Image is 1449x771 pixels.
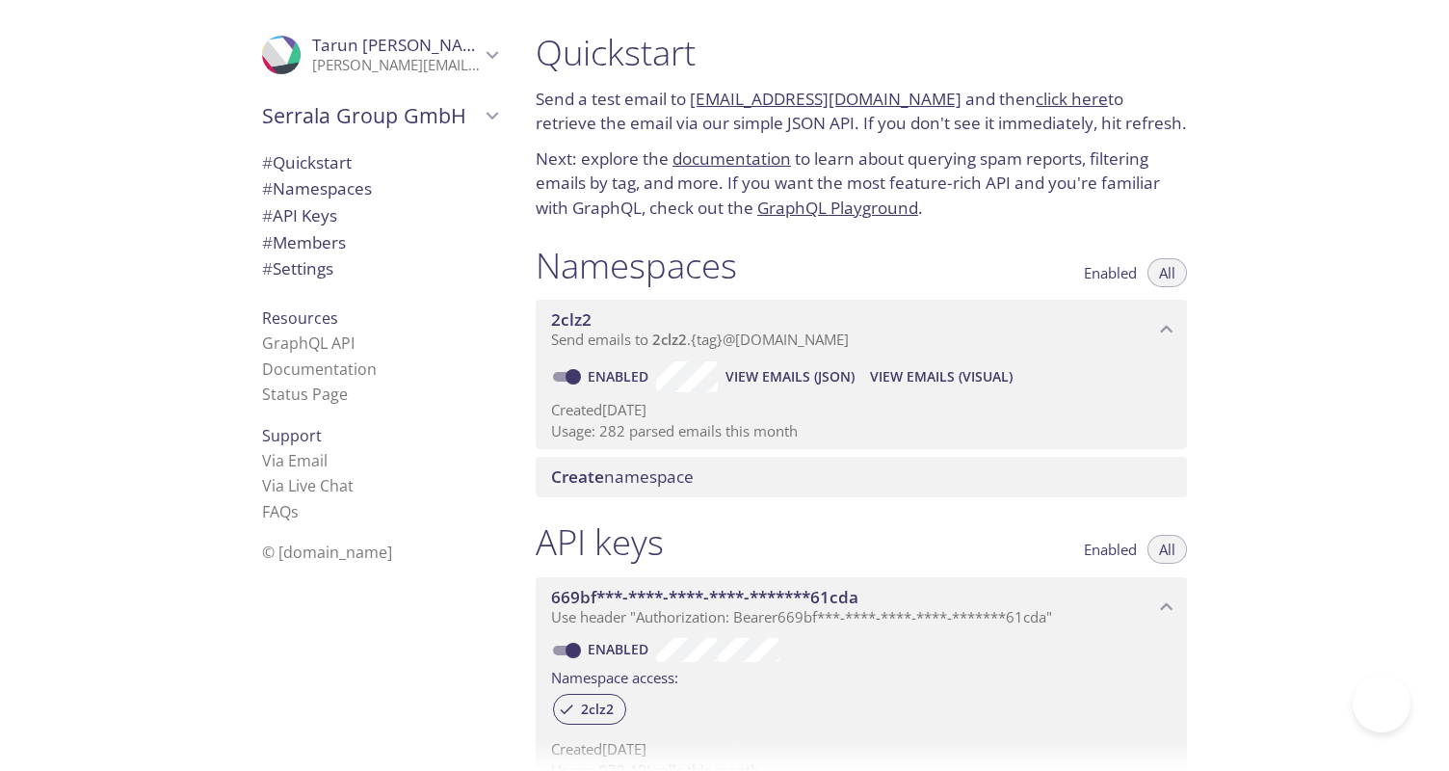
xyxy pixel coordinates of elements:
a: documentation [672,147,791,170]
span: Tarun [PERSON_NAME] [312,34,492,56]
a: Via Email [262,450,328,471]
button: View Emails (Visual) [862,361,1020,392]
button: Enabled [1072,258,1148,287]
span: API Keys [262,204,337,226]
div: Serrala Group GmbH [247,91,513,141]
h1: API keys [536,520,664,564]
span: # [262,257,273,279]
a: FAQ [262,501,299,522]
div: Quickstart [247,149,513,176]
a: GraphQL API [262,332,355,354]
span: Resources [262,307,338,329]
span: Send emails to . {tag} @[DOMAIN_NAME] [551,330,849,349]
button: All [1147,535,1187,564]
span: # [262,204,273,226]
span: Namespaces [262,177,372,199]
button: View Emails (JSON) [718,361,862,392]
div: Tarun Patel [247,23,513,87]
iframe: Help Scout Beacon - Open [1353,675,1410,732]
span: 2clz2 [551,308,592,331]
span: Serrala Group GmbH [262,102,480,129]
span: Quickstart [262,151,352,173]
div: Namespaces [247,175,513,202]
a: Enabled [585,367,656,385]
div: 2clz2 namespace [536,300,1187,359]
div: 2clz2 [553,694,626,725]
span: s [291,501,299,522]
span: © [DOMAIN_NAME] [262,542,392,563]
p: [PERSON_NAME][EMAIL_ADDRESS][DOMAIN_NAME] [312,56,480,75]
button: Enabled [1072,535,1148,564]
div: Create namespace [536,457,1187,497]
span: View Emails (JSON) [725,365,855,388]
span: Members [262,231,346,253]
button: All [1147,258,1187,287]
p: Created [DATE] [551,400,1172,420]
span: View Emails (Visual) [870,365,1013,388]
span: Support [262,425,322,446]
span: # [262,231,273,253]
label: Namespace access: [551,662,678,690]
a: Via Live Chat [262,475,354,496]
span: Settings [262,257,333,279]
span: # [262,177,273,199]
p: Usage: 282 parsed emails this month [551,421,1172,441]
h1: Quickstart [536,31,1187,74]
span: 2clz2 [652,330,687,349]
span: namespace [551,465,694,488]
div: Members [247,229,513,256]
a: [EMAIL_ADDRESS][DOMAIN_NAME] [690,88,962,110]
div: API Keys [247,202,513,229]
a: click here [1036,88,1108,110]
a: Enabled [585,640,656,658]
a: Status Page [262,384,348,405]
span: Create [551,465,604,488]
p: Send a test email to and then to retrieve the email via our simple JSON API. If you don't see it ... [536,87,1187,136]
p: Next: explore the to learn about querying spam reports, filtering emails by tag, and more. If you... [536,146,1187,221]
span: 2clz2 [569,701,625,718]
div: Team Settings [247,255,513,282]
a: Documentation [262,359,377,380]
span: # [262,151,273,173]
a: GraphQL Playground [757,197,918,219]
h1: Namespaces [536,244,737,287]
